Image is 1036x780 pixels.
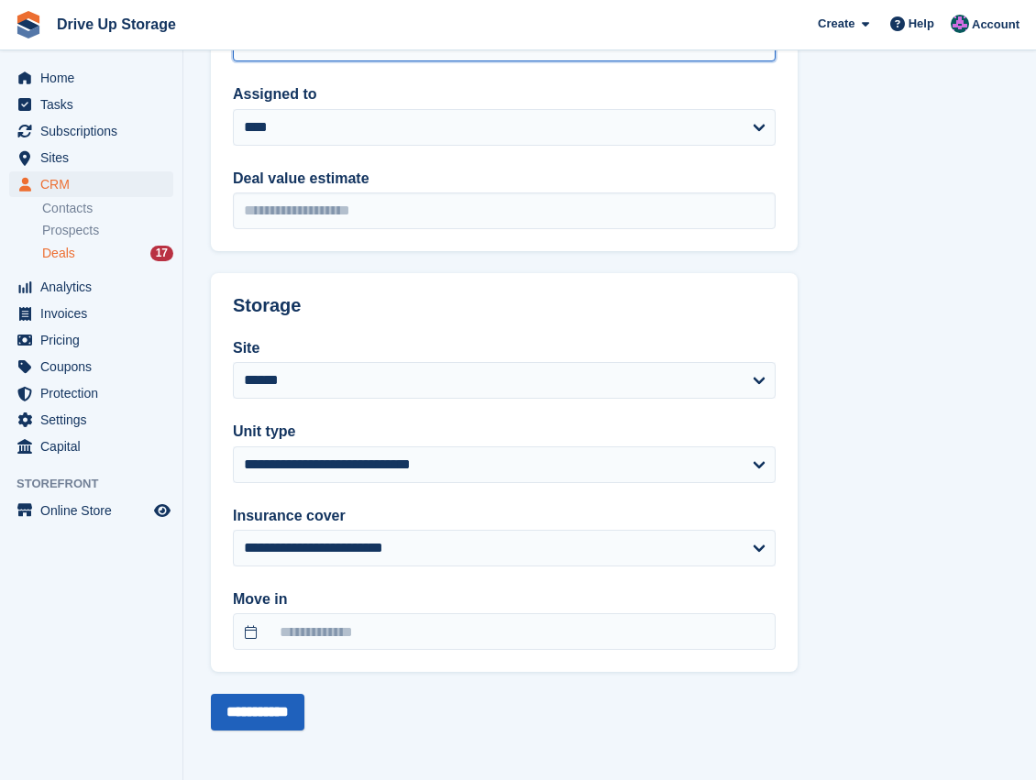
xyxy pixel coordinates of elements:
a: menu [9,434,173,459]
span: Sites [40,145,150,170]
span: Prospects [42,222,99,239]
span: Subscriptions [40,118,150,144]
a: menu [9,354,173,379]
a: menu [9,301,173,326]
label: Unit type [233,421,776,443]
label: Insurance cover [233,505,776,527]
label: Move in [233,588,776,610]
a: Contacts [42,200,173,217]
a: menu [9,92,173,117]
label: Assigned to [233,83,776,105]
a: menu [9,327,173,353]
span: Capital [40,434,150,459]
span: Create [818,15,854,33]
label: Deal value estimate [233,168,776,190]
span: Coupons [40,354,150,379]
a: menu [9,145,173,170]
a: Drive Up Storage [50,9,183,39]
span: Settings [40,407,150,433]
span: Help [909,15,934,33]
span: Tasks [40,92,150,117]
a: Deals 17 [42,244,173,263]
label: Site [233,337,776,359]
a: menu [9,380,173,406]
div: 17 [150,246,173,261]
span: Deals [42,245,75,262]
a: Preview store [151,500,173,522]
span: Analytics [40,274,150,300]
span: Invoices [40,301,150,326]
img: Andy [951,15,969,33]
a: menu [9,274,173,300]
img: stora-icon-8386f47178a22dfd0bd8f6a31ec36ba5ce8667c1dd55bd0f319d3a0aa187defe.svg [15,11,42,38]
h2: Storage [233,295,776,316]
span: CRM [40,171,150,197]
span: Pricing [40,327,150,353]
a: menu [9,118,173,144]
a: menu [9,171,173,197]
span: Protection [40,380,150,406]
span: Storefront [17,475,182,493]
a: Prospects [42,221,173,240]
span: Account [972,16,1019,34]
a: menu [9,65,173,91]
a: menu [9,498,173,523]
a: menu [9,407,173,433]
span: Online Store [40,498,150,523]
span: Home [40,65,150,91]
